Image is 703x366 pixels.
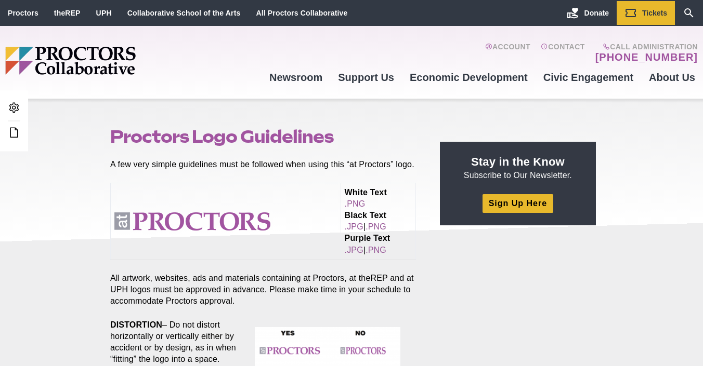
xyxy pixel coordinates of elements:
a: UPH [96,9,112,17]
a: Proctors [8,9,38,17]
a: Edit this Post/Page [5,124,23,143]
a: Admin Area [5,99,23,118]
strong: Purple Text [345,234,390,242]
a: .JPG [345,246,363,254]
a: Civic Engagement [536,63,641,91]
strong: Stay in the Know [471,155,565,168]
p: All artwork, websites, ads and materials containing at Proctors, at theREP and at UPH logos must ... [110,273,416,307]
strong: White Text [345,188,387,197]
a: Collaborative School of the Arts [127,9,241,17]
a: .PNG [345,199,366,208]
h1: Proctors Logo Guidelines [110,127,416,146]
strong: Black Text [345,211,386,220]
a: theREP [54,9,81,17]
a: Account [485,43,530,63]
a: Tickets [617,1,675,25]
span: Call Administration [592,43,698,51]
p: A few very simple guidelines must be followed when using this “at Proctors” logo. [110,159,416,170]
span: Tickets [642,9,667,17]
span: Donate [584,9,609,17]
a: Economic Development [402,63,536,91]
img: Proctors logo [5,47,216,75]
a: [PHONE_NUMBER] [595,51,698,63]
a: About Us [641,63,703,91]
a: Newsroom [262,63,330,91]
strong: DISTORTION [110,320,162,329]
a: .PNG [366,222,386,231]
p: – Do not distort horizontally or vertically either by accident or by design, as in when “fitting”... [110,319,416,365]
img: Proctors-Logo-Thumb.png [114,212,270,231]
a: Support Us [330,63,402,91]
a: .JPG [345,222,363,231]
a: Donate [559,1,617,25]
a: All Proctors Collaborative [256,9,347,17]
a: Contact [541,43,585,63]
a: Sign Up Here [483,194,553,212]
td: | | [341,183,415,260]
a: .PNG [366,246,386,254]
a: Search [675,1,703,25]
p: Subscribe to Our Newsletter. [452,154,583,181]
